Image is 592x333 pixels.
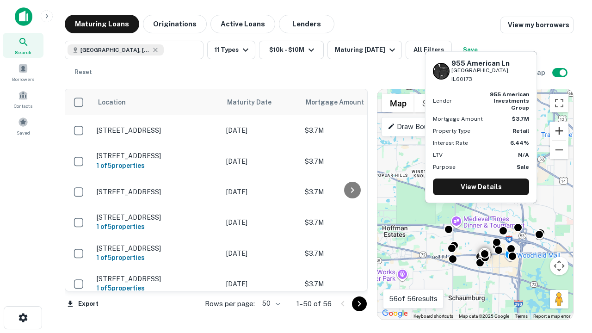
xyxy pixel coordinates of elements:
[327,41,402,59] button: Maturing [DATE]
[296,298,332,309] p: 1–50 of 56
[512,116,529,122] strong: $3.7M
[433,151,443,159] p: LTV
[97,244,217,253] p: [STREET_ADDRESS]
[306,97,376,108] span: Mortgage Amount
[12,75,34,83] span: Borrowers
[226,156,296,166] p: [DATE]
[456,41,485,59] button: Save your search to get updates of matches that match your search criteria.
[414,94,460,112] button: Show satellite imagery
[377,89,573,320] div: 0 0
[226,125,296,136] p: [DATE]
[98,97,126,108] span: Location
[14,102,32,110] span: Contacts
[259,297,282,310] div: 50
[3,33,43,58] a: Search
[518,152,529,158] strong: N/A
[207,41,255,59] button: 11 Types
[433,163,456,171] p: Purpose
[433,115,483,123] p: Mortgage Amount
[550,257,568,275] button: Map camera controls
[352,296,367,311] button: Go to next page
[305,156,397,166] p: $3.7M
[550,141,568,159] button: Zoom out
[451,66,529,84] p: [GEOGRAPHIC_DATA], IL60173
[15,7,32,26] img: capitalize-icon.png
[143,15,207,33] button: Originations
[490,91,529,111] strong: 955 american investments group
[546,259,592,303] iframe: Chat Widget
[226,248,296,259] p: [DATE]
[433,179,529,195] a: View Details
[382,94,414,112] button: Show street map
[222,89,300,115] th: Maturity Date
[515,314,528,319] a: Terms (opens in new tab)
[92,89,222,115] th: Location
[226,187,296,197] p: [DATE]
[3,113,43,138] a: Saved
[259,41,324,59] button: $10k - $10M
[388,121,445,132] p: Draw Boundary
[380,308,410,320] a: Open this area in Google Maps (opens a new window)
[305,248,397,259] p: $3.7M
[97,160,217,171] h6: 1 of 5 properties
[533,314,570,319] a: Report a map error
[433,139,468,147] p: Interest Rate
[380,308,410,320] img: Google
[65,297,101,311] button: Export
[17,129,30,136] span: Saved
[97,275,217,283] p: [STREET_ADDRESS]
[305,279,397,289] p: $3.7M
[305,217,397,228] p: $3.7M
[97,253,217,263] h6: 1 of 5 properties
[226,279,296,289] p: [DATE]
[15,49,31,56] span: Search
[227,97,284,108] span: Maturity Date
[550,94,568,112] button: Toggle fullscreen view
[80,46,150,54] span: [GEOGRAPHIC_DATA], [GEOGRAPHIC_DATA]
[451,59,529,68] h6: 955 American Ln
[205,298,255,309] p: Rows per page:
[510,140,529,146] strong: 6.44%
[550,122,568,140] button: Zoom in
[433,127,470,135] p: Property Type
[459,314,509,319] span: Map data ©2025 Google
[279,15,334,33] button: Lenders
[97,126,217,135] p: [STREET_ADDRESS]
[305,187,397,197] p: $3.7M
[97,152,217,160] p: [STREET_ADDRESS]
[500,17,573,33] a: View my borrowers
[305,125,397,136] p: $3.7M
[406,41,452,59] button: All Filters
[335,44,398,55] div: Maturing [DATE]
[3,60,43,85] a: Borrowers
[97,188,217,196] p: [STREET_ADDRESS]
[97,283,217,293] h6: 1 of 5 properties
[68,63,98,81] button: Reset
[517,164,529,170] strong: Sale
[3,86,43,111] a: Contacts
[433,97,452,105] p: Lender
[65,15,139,33] button: Maturing Loans
[413,313,453,320] button: Keyboard shortcuts
[97,213,217,222] p: [STREET_ADDRESS]
[300,89,402,115] th: Mortgage Amount
[210,15,275,33] button: Active Loans
[389,293,438,304] p: 56 of 56 results
[512,128,529,134] strong: Retail
[226,217,296,228] p: [DATE]
[97,222,217,232] h6: 1 of 5 properties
